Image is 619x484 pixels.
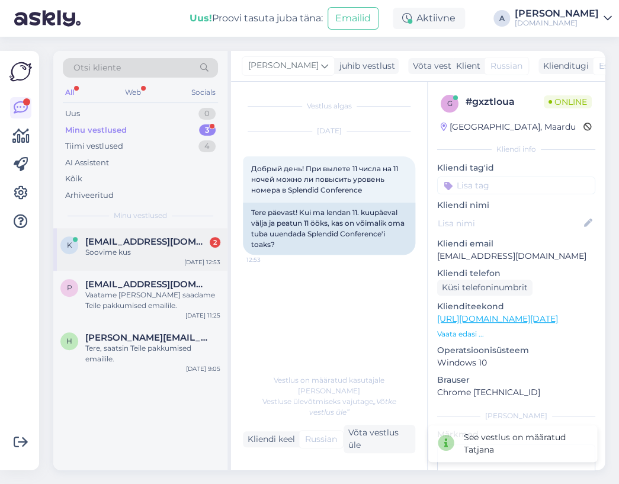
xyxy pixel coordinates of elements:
div: Uus [65,108,80,120]
p: Kliendi nimi [437,199,595,211]
div: [DOMAIN_NAME] [515,18,599,28]
div: [GEOGRAPHIC_DATA], Maardu [441,121,576,133]
div: Võta vestlus üle [408,58,483,74]
b: Uus! [190,12,212,24]
div: 4 [198,140,216,152]
div: 0 [198,108,216,120]
p: Brauser [437,374,595,386]
div: Proovi tasuta juba täna: [190,11,323,25]
div: Võta vestlus üle [344,425,415,453]
span: Russian [305,433,337,445]
span: Vestluse ülevõtmiseks vajutage [262,397,396,416]
div: Arhiveeritud [65,190,114,201]
img: Askly Logo [9,60,32,83]
div: Web [123,85,143,100]
div: Soovime kus [85,247,220,258]
div: Tere, saatsin Teile pakkumised emailile. [85,343,220,364]
span: Russian [490,60,522,72]
div: Kliendi info [437,144,595,155]
div: A [493,10,510,27]
div: Vestlus algas [243,101,415,111]
div: Klient [451,60,480,72]
p: Operatsioonisüsteem [437,344,595,357]
div: [DATE] 11:25 [185,311,220,320]
p: Kliendi tag'id [437,162,595,174]
div: juhib vestlust [335,60,395,72]
div: [DATE] 9:05 [186,364,220,373]
span: helen.samson@swedbank.ee [85,332,209,343]
button: Emailid [328,7,379,30]
span: k [67,241,72,249]
span: Vestlus on määratud kasutajale [PERSON_NAME] [274,376,384,395]
span: p [67,283,72,292]
span: kairi.lumeste@gmail.com [85,236,209,247]
p: Kliendi telefon [437,267,595,280]
p: Klienditeekond [437,300,595,313]
input: Lisa nimi [438,217,582,230]
p: Windows 10 [437,357,595,369]
div: Vaatame [PERSON_NAME] saadame Teile pakkumised emailile. [85,290,220,311]
span: Online [544,95,592,108]
span: [PERSON_NAME] [248,59,319,72]
p: Vaata edasi ... [437,329,595,339]
span: Minu vestlused [114,210,167,221]
div: 3 [199,124,216,136]
span: h [66,336,72,345]
div: # gxztloua [466,95,544,109]
div: Kõik [65,173,82,185]
div: [PERSON_NAME] [437,411,595,421]
div: Kliendi keel [243,433,295,445]
p: Kliendi email [437,238,595,250]
span: g [447,99,453,108]
div: Klienditugi [538,60,589,72]
div: Socials [189,85,218,100]
div: Minu vestlused [65,124,127,136]
div: Aktiivne [393,8,465,29]
p: Chrome [TECHNICAL_ID] [437,386,595,399]
span: Добрый день! При вылете 11 числа на 11 ночей можно ли повысить уровень номера в Splendid Conference [251,164,400,194]
a: [URL][DOMAIN_NAME][DATE] [437,313,558,324]
div: See vestlus on määratud Tatjana [464,431,588,456]
div: Tiimi vestlused [65,140,123,152]
div: AI Assistent [65,157,109,169]
a: [PERSON_NAME][DOMAIN_NAME] [515,9,612,28]
div: [DATE] 12:53 [184,258,220,267]
div: All [63,85,76,100]
div: 2 [210,237,220,248]
span: parvekad@gmail.com [85,279,209,290]
div: Tere päevast! Kui ma lendan 11. kuupäeval välja ja peatun 11 ööks, kas on võimalik oma tuba uuend... [243,203,415,255]
p: [EMAIL_ADDRESS][DOMAIN_NAME] [437,250,595,262]
div: Küsi telefoninumbrit [437,280,533,296]
div: [DATE] [243,126,415,136]
div: [PERSON_NAME] [515,9,599,18]
span: 12:53 [246,255,291,264]
span: Otsi kliente [73,62,121,74]
input: Lisa tag [437,177,595,194]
